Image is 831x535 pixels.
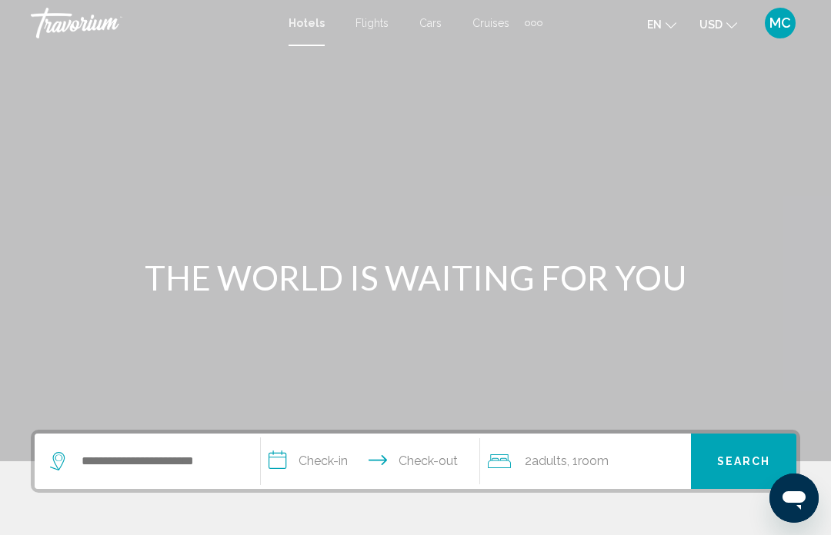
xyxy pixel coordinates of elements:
[35,434,796,489] div: Search widget
[355,17,389,29] a: Flights
[769,474,819,523] iframe: Button to launch messaging window
[699,18,723,31] span: USD
[567,450,609,472] span: , 1
[647,13,676,35] button: Change language
[578,454,609,468] span: Room
[647,18,662,31] span: en
[525,450,567,472] span: 2
[760,7,800,39] button: User Menu
[289,17,325,29] a: Hotels
[532,454,567,468] span: Adults
[691,434,796,489] button: Search
[472,17,509,29] a: Cruises
[127,258,704,297] h1: THE WORLD IS WAITING FOR YOU
[699,13,737,35] button: Change currency
[525,11,542,35] button: Extra navigation items
[261,434,479,489] button: Check in and out dates
[769,15,791,31] span: MC
[31,8,273,38] a: Travorium
[480,434,691,489] button: Travelers: 2 adults, 0 children
[717,456,771,468] span: Search
[419,17,442,29] a: Cars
